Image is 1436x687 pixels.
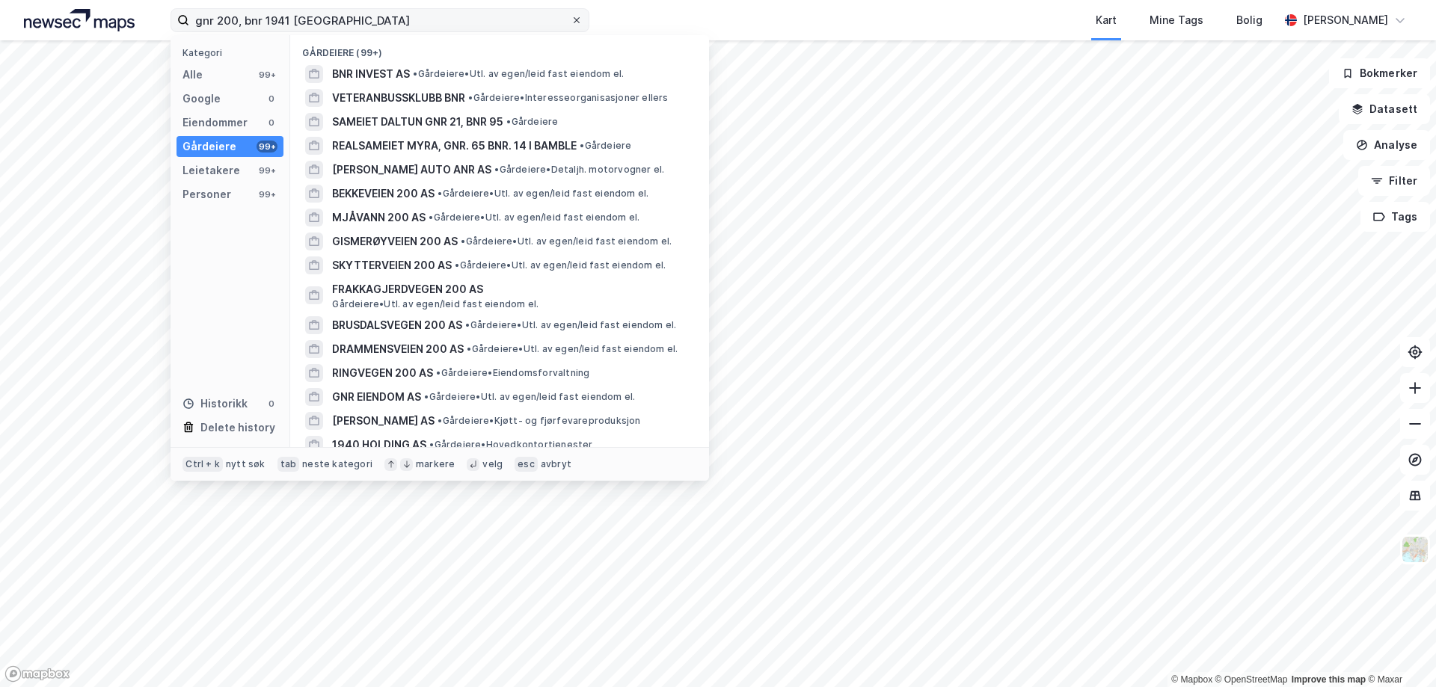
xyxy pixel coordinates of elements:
[226,458,266,470] div: nytt søk
[332,209,426,227] span: MJÅVANN 200 AS
[1150,11,1203,29] div: Mine Tags
[182,161,240,179] div: Leietakere
[332,65,410,83] span: BNR INVEST AS
[332,185,435,203] span: BEKKEVEIEN 200 AS
[1096,11,1117,29] div: Kart
[580,140,631,152] span: Gårdeiere
[1236,11,1262,29] div: Bolig
[182,66,203,84] div: Alle
[515,457,538,472] div: esc
[182,457,223,472] div: Ctrl + k
[461,235,672,247] span: Gårdeiere • Utl. av egen/leid fast eiendom el.
[1171,674,1212,685] a: Mapbox
[332,298,538,310] span: Gårdeiere • Utl. av egen/leid fast eiendom el.
[1329,58,1430,88] button: Bokmerker
[1292,674,1366,685] a: Improve this map
[436,367,441,378] span: •
[332,232,458,250] span: GISMERØYVEIEN 200 AS
[332,412,435,430] span: [PERSON_NAME] AS
[429,439,434,450] span: •
[257,164,277,176] div: 99+
[580,140,584,151] span: •
[182,185,231,203] div: Personer
[266,93,277,105] div: 0
[257,141,277,153] div: 99+
[465,319,676,331] span: Gårdeiere • Utl. av egen/leid fast eiendom el.
[302,458,372,470] div: neste kategori
[332,316,462,334] span: BRUSDALSVEGEN 200 AS
[182,90,221,108] div: Google
[332,436,426,454] span: 1940 HOLDING AS
[468,92,473,103] span: •
[416,458,455,470] div: markere
[332,280,691,298] span: FRAKKAGJERDVEGEN 200 AS
[182,138,236,155] div: Gårdeiere
[266,398,277,410] div: 0
[455,259,459,271] span: •
[413,68,417,79] span: •
[182,395,248,413] div: Historikk
[438,415,640,427] span: Gårdeiere • Kjøtt- og fjørfevareproduksjon
[468,92,668,104] span: Gårdeiere • Interesseorganisasjoner ellers
[455,259,666,271] span: Gårdeiere • Utl. av egen/leid fast eiendom el.
[266,117,277,129] div: 0
[332,388,421,406] span: GNR EIENDOM AS
[429,212,639,224] span: Gårdeiere • Utl. av egen/leid fast eiendom el.
[1358,166,1430,196] button: Filter
[182,47,283,58] div: Kategori
[438,188,648,200] span: Gårdeiere • Utl. av egen/leid fast eiendom el.
[506,116,558,128] span: Gårdeiere
[506,116,511,127] span: •
[24,9,135,31] img: logo.a4113a55bc3d86da70a041830d287a7e.svg
[257,188,277,200] div: 99+
[1343,130,1430,160] button: Analyse
[461,235,465,247] span: •
[541,458,571,470] div: avbryt
[4,665,70,683] a: Mapbox homepage
[1303,11,1388,29] div: [PERSON_NAME]
[438,415,442,426] span: •
[413,68,624,80] span: Gårdeiere • Utl. av egen/leid fast eiendom el.
[482,458,503,470] div: velg
[429,439,592,451] span: Gårdeiere • Hovedkontortjenester
[1339,94,1430,124] button: Datasett
[332,89,465,107] span: VETERANBUSSKLUBB BNR
[1361,615,1436,687] iframe: Chat Widget
[200,419,275,437] div: Delete history
[332,161,491,179] span: [PERSON_NAME] AUTO ANR AS
[332,113,503,131] span: SAMEIET DALTUN GNR 21, BNR 95
[277,457,300,472] div: tab
[332,137,577,155] span: REALSAMEIET MYRA, GNR. 65 BNR. 14 I BAMBLE
[257,69,277,81] div: 99+
[424,391,635,403] span: Gårdeiere • Utl. av egen/leid fast eiendom el.
[429,212,433,223] span: •
[438,188,442,199] span: •
[467,343,471,354] span: •
[332,364,433,382] span: RINGVEGEN 200 AS
[465,319,470,330] span: •
[1401,535,1429,564] img: Z
[1215,674,1288,685] a: OpenStreetMap
[494,164,664,176] span: Gårdeiere • Detaljh. motorvogner el.
[494,164,499,175] span: •
[290,35,709,62] div: Gårdeiere (99+)
[467,343,678,355] span: Gårdeiere • Utl. av egen/leid fast eiendom el.
[1360,202,1430,232] button: Tags
[424,391,429,402] span: •
[332,340,464,358] span: DRAMMENSVEIEN 200 AS
[182,114,248,132] div: Eiendommer
[332,256,452,274] span: SKYTTERVEIEN 200 AS
[436,367,589,379] span: Gårdeiere • Eiendomsforvaltning
[189,9,571,31] input: Søk på adresse, matrikkel, gårdeiere, leietakere eller personer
